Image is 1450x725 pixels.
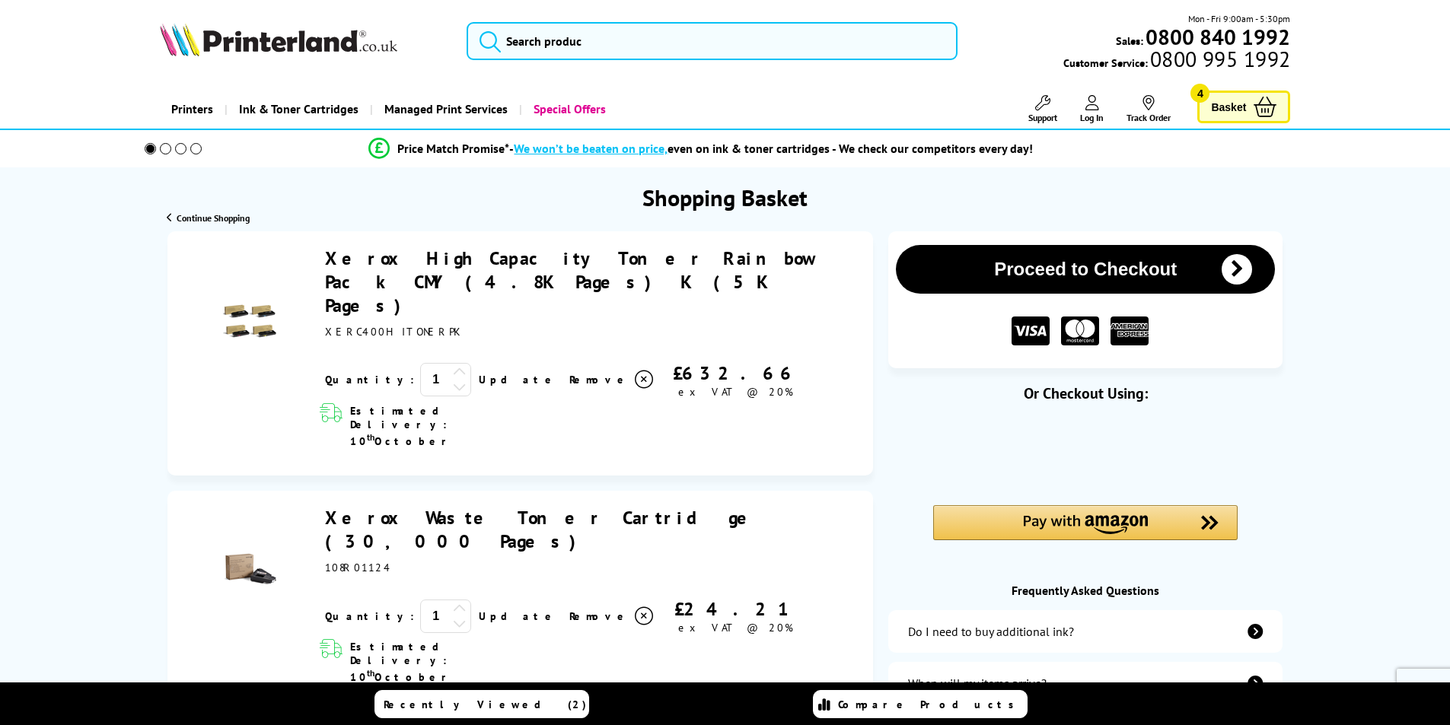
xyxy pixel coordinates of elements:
[1190,84,1209,103] span: 4
[325,246,815,317] a: Xerox High Capacity Toner Rainbow Pack CMY (4.8K Pages) K (5K Pages)
[367,667,374,679] sup: th
[225,90,370,129] a: Ink & Toner Cartridges
[1143,30,1290,44] a: 0800 840 1992
[223,294,276,348] img: Xerox High Capacity Toner Rainbow Pack CMY (4.8K Pages) K (5K Pages)
[896,245,1275,294] button: Proceed to Checkout
[325,506,763,553] a: Xerox Waste Toner Cartridge (30,000 Pages)
[1116,33,1143,48] span: Sales:
[1028,112,1057,123] span: Support
[888,583,1283,598] div: Frequently Asked Questions
[678,621,793,634] span: ex VAT @ 20%
[1061,316,1099,346] img: MASTER CARD
[350,640,538,684] span: Estimated Delivery: 10 October
[1080,112,1104,123] span: Log In
[1188,11,1290,26] span: Mon - Fri 9:00am - 5:30pm
[124,135,1279,162] li: modal_Promise
[1148,52,1290,66] span: 0800 995 1992
[1211,97,1246,117] span: Basket
[655,361,815,385] div: £632.66
[813,690,1028,718] a: Compare Products
[325,325,459,339] span: XERC400HITONERPK
[167,212,250,224] a: Continue Shopping
[223,542,276,596] img: Xerox Waste Toner Cartridge (30,000 Pages)
[467,22,958,60] input: Search produc
[678,385,793,399] span: ex VAT @ 20%
[239,90,359,129] span: Ink & Toner Cartridges
[514,141,668,156] span: We won’t be beaten on price,
[1028,95,1057,123] a: Support
[888,383,1283,403] div: Or Checkout Using:
[367,431,374,443] sup: th
[1012,316,1050,346] img: VISA
[569,605,655,628] a: Delete item from your basket
[1111,316,1149,346] img: American Express
[350,404,538,448] span: Estimated Delivery: 10 October
[509,141,1033,156] div: - even on ink & toner cartridges - We check our competitors every day!
[325,561,392,574] span: 108R01124
[569,373,629,386] span: Remove
[838,698,1022,711] span: Compare Products
[177,212,250,224] span: Continue Shopping
[325,609,414,623] span: Quantity:
[933,428,1238,479] iframe: PayPal
[888,662,1283,704] a: items-arrive
[933,505,1238,558] div: Amazon Pay - Use your Amazon account
[569,609,629,623] span: Remove
[642,183,808,212] h1: Shopping Basket
[374,690,589,718] a: Recently Viewed (2)
[160,90,225,129] a: Printers
[888,610,1283,653] a: additional-ink
[908,624,1074,639] div: Do I need to buy additional ink?
[1197,91,1290,123] a: Basket 4
[1146,23,1290,51] b: 0800 840 1992
[160,23,448,59] a: Printerland Logo
[1080,95,1104,123] a: Log In
[479,609,557,623] a: Update
[384,698,587,711] span: Recently Viewed (2)
[519,90,617,129] a: Special Offers
[397,141,509,156] span: Price Match Promise*
[569,368,655,391] a: Delete item from your basket
[908,676,1047,691] div: When will my items arrive?
[1063,52,1290,70] span: Customer Service:
[479,373,557,386] a: Update
[160,23,397,56] img: Printerland Logo
[655,597,815,621] div: £24.21
[370,90,519,129] a: Managed Print Services
[325,373,414,386] span: Quantity:
[1127,95,1171,123] a: Track Order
